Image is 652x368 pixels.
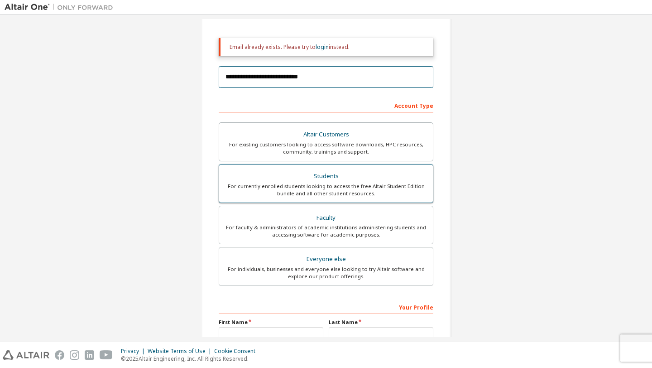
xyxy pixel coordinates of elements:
[70,350,79,360] img: instagram.svg
[121,355,261,363] p: © 2025 Altair Engineering, Inc. All Rights Reserved.
[225,141,427,155] div: For existing customers looking to access software downloads, HPC resources, community, trainings ...
[230,44,426,51] div: Email already exists. Please try to instead.
[225,183,427,197] div: For currently enrolled students looking to access the free Altair Student Edition bundle and all ...
[121,348,148,355] div: Privacy
[100,350,113,360] img: youtube.svg
[219,319,323,326] label: First Name
[329,319,433,326] label: Last Name
[219,98,433,112] div: Account Type
[225,128,427,141] div: Altair Customers
[225,212,427,224] div: Faculty
[85,350,94,360] img: linkedin.svg
[214,348,261,355] div: Cookie Consent
[225,266,427,280] div: For individuals, businesses and everyone else looking to try Altair software and explore our prod...
[5,3,118,12] img: Altair One
[225,253,427,266] div: Everyone else
[219,300,433,314] div: Your Profile
[316,43,329,51] a: login
[3,350,49,360] img: altair_logo.svg
[55,350,64,360] img: facebook.svg
[148,348,214,355] div: Website Terms of Use
[225,224,427,238] div: For faculty & administrators of academic institutions administering students and accessing softwa...
[225,170,427,183] div: Students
